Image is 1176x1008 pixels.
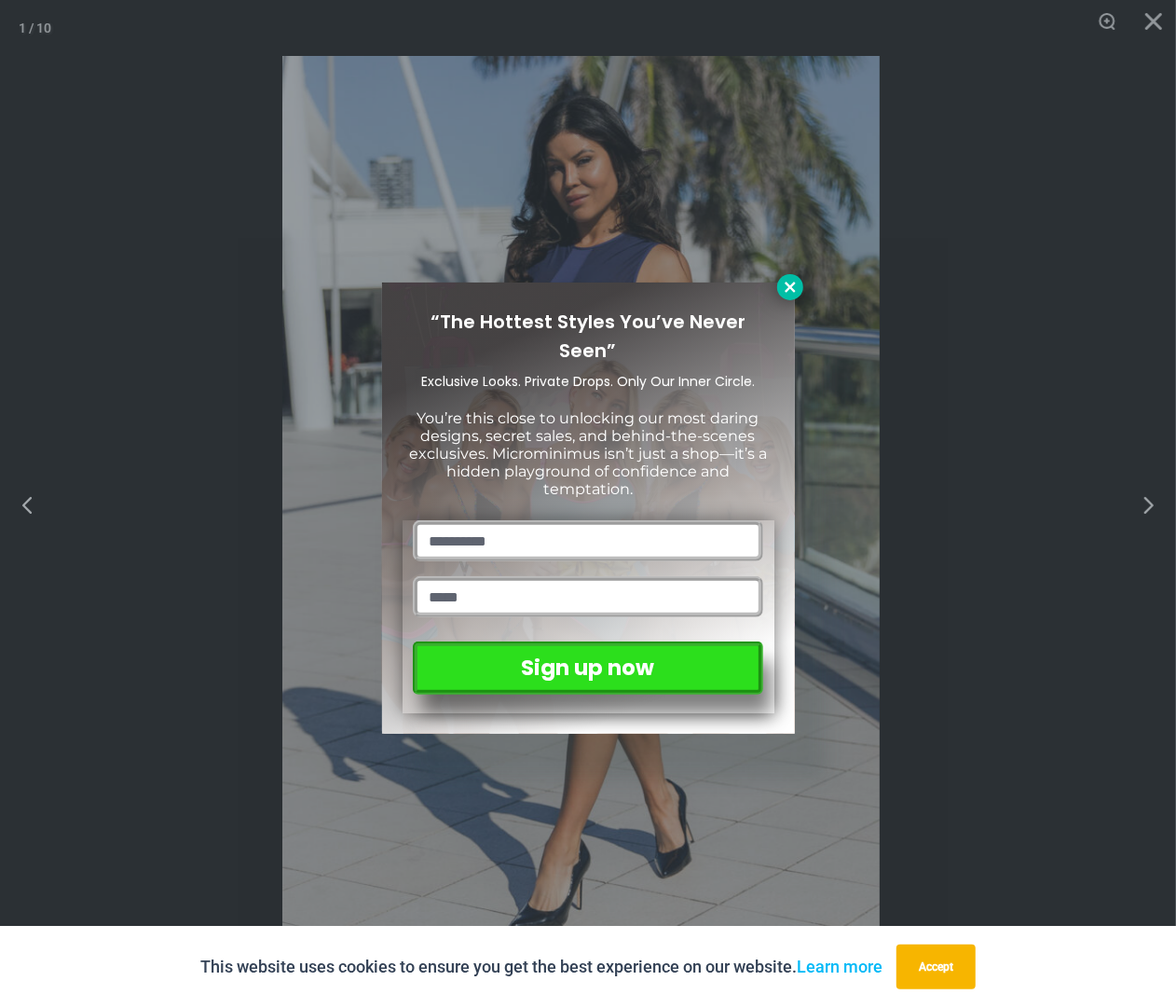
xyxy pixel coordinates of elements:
button: Accept [896,945,976,989]
span: Exclusive Looks. Private Drops. Only Our Inner Circle. [421,372,755,391]
a: Learn more [797,957,882,976]
button: Sign up now [413,642,762,695]
span: “The Hottest Styles You’ve Never Seen” [431,309,745,364]
span: You’re this close to unlocking our most daring designs, secret sales, and behind-the-scenes exclu... [409,409,767,499]
button: Close [777,274,803,300]
p: This website uses cookies to ensure you get the best experience on our website. [200,953,882,981]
